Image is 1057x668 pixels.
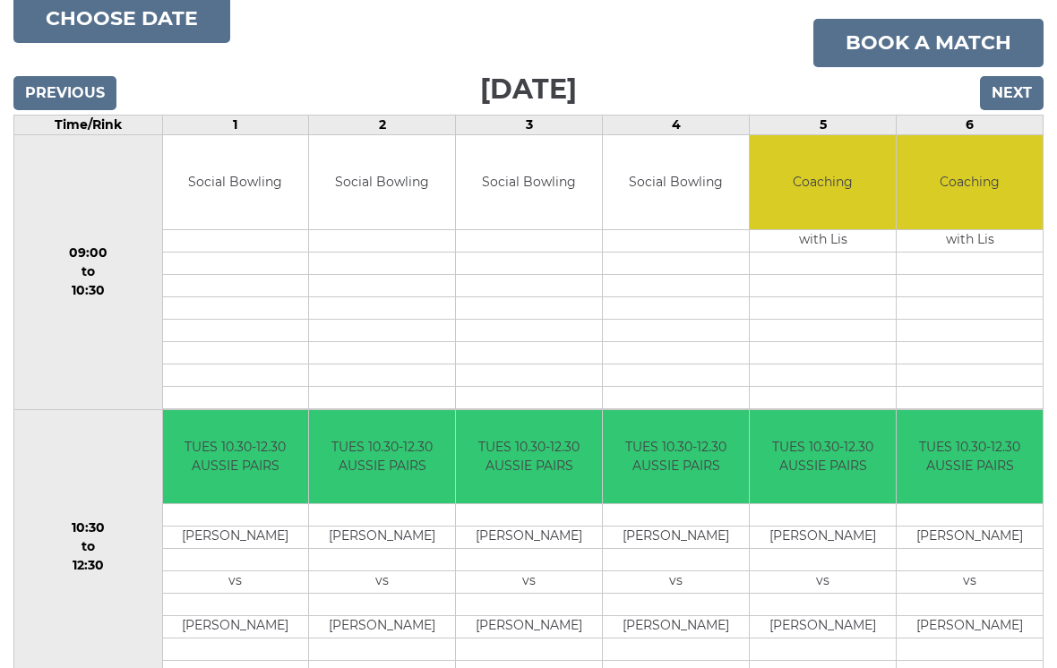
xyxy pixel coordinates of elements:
[456,527,602,549] td: [PERSON_NAME]
[897,116,1044,135] td: 6
[14,116,163,135] td: Time/Rink
[309,571,455,594] td: vs
[750,571,896,594] td: vs
[456,616,602,638] td: [PERSON_NAME]
[309,116,456,135] td: 2
[750,229,896,252] td: with Lis
[309,527,455,549] td: [PERSON_NAME]
[163,135,309,229] td: Social Bowling
[163,616,309,638] td: [PERSON_NAME]
[750,616,896,638] td: [PERSON_NAME]
[163,410,309,504] td: TUES 10.30-12.30 AUSSIE PAIRS
[897,527,1043,549] td: [PERSON_NAME]
[456,135,602,229] td: Social Bowling
[603,527,749,549] td: [PERSON_NAME]
[897,135,1043,229] td: Coaching
[603,410,749,504] td: TUES 10.30-12.30 AUSSIE PAIRS
[163,571,309,594] td: vs
[897,410,1043,504] td: TUES 10.30-12.30 AUSSIE PAIRS
[14,135,163,410] td: 09:00 to 10:30
[750,527,896,549] td: [PERSON_NAME]
[603,616,749,638] td: [PERSON_NAME]
[309,135,455,229] td: Social Bowling
[13,76,116,110] input: Previous
[897,616,1043,638] td: [PERSON_NAME]
[309,616,455,638] td: [PERSON_NAME]
[163,527,309,549] td: [PERSON_NAME]
[456,116,603,135] td: 3
[750,116,897,135] td: 5
[309,410,455,504] td: TUES 10.30-12.30 AUSSIE PAIRS
[813,19,1044,67] a: Book a match
[750,410,896,504] td: TUES 10.30-12.30 AUSSIE PAIRS
[897,571,1043,594] td: vs
[456,571,602,594] td: vs
[603,571,749,594] td: vs
[603,135,749,229] td: Social Bowling
[897,229,1043,252] td: with Lis
[603,116,750,135] td: 4
[456,410,602,504] td: TUES 10.30-12.30 AUSSIE PAIRS
[162,116,309,135] td: 1
[980,76,1044,110] input: Next
[750,135,896,229] td: Coaching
